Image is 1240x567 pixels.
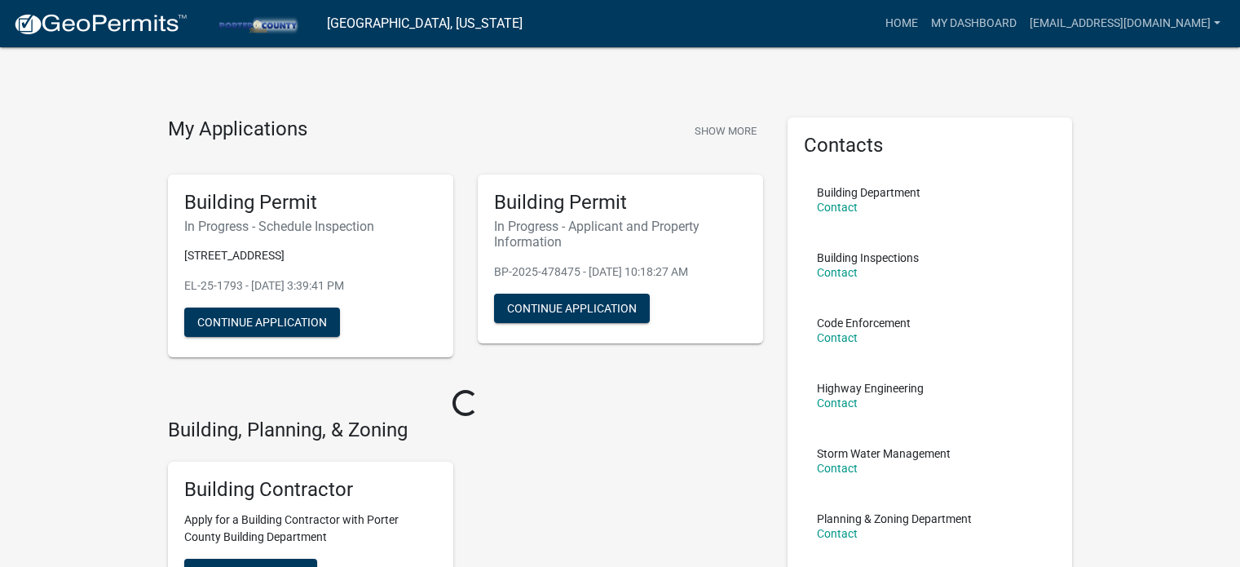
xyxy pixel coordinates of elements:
[1023,8,1227,39] a: [EMAIL_ADDRESS][DOMAIN_NAME]
[184,512,437,546] p: Apply for a Building Contractor with Porter County Building Department
[184,191,437,215] h5: Building Permit
[817,383,924,394] p: Highway Engineering
[804,134,1057,157] h5: Contacts
[817,396,858,410] a: Contact
[817,201,858,214] a: Contact
[817,331,858,344] a: Contact
[817,513,972,525] p: Planning & Zoning Department
[184,478,437,502] h5: Building Contractor
[184,277,437,295] p: EL-25-1793 - [DATE] 3:39:41 PM
[817,527,858,540] a: Contact
[924,8,1023,39] a: My Dashboard
[184,247,437,264] p: [STREET_ADDRESS]
[184,219,437,234] h6: In Progress - Schedule Inspection
[201,12,314,34] img: Porter County, Indiana
[327,10,523,38] a: [GEOGRAPHIC_DATA], [US_STATE]
[817,187,920,198] p: Building Department
[494,264,747,281] p: BP-2025-478475 - [DATE] 10:18:27 AM
[817,252,919,264] p: Building Inspections
[494,219,747,250] h6: In Progress - Applicant and Property Information
[688,117,763,144] button: Show More
[817,266,858,279] a: Contact
[168,419,763,442] h4: Building, Planning, & Zoning
[817,462,858,475] a: Contact
[879,8,924,39] a: Home
[184,308,340,337] button: Continue Application
[494,294,650,323] button: Continue Application
[168,117,307,142] h4: My Applications
[494,191,747,215] h5: Building Permit
[817,448,951,459] p: Storm Water Management
[817,317,911,329] p: Code Enforcement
